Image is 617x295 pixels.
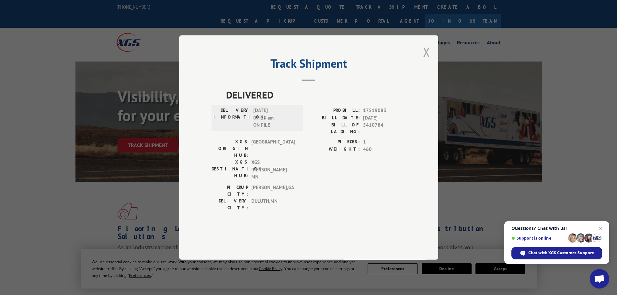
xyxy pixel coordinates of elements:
[211,198,248,211] label: DELIVERY CITY:
[511,226,602,231] span: Questions? Chat with us!
[211,138,248,159] label: XGS ORIGIN HUB:
[211,159,248,181] label: XGS DESTINATION HUB:
[309,121,360,135] label: BILL OF LADING:
[363,138,406,146] span: 1
[590,269,609,289] div: Open chat
[253,107,297,129] span: [DATE] 07:15 am ON FILE
[211,184,248,198] label: PICKUP CITY:
[511,247,602,259] div: Chat with XGS Customer Support
[251,184,295,198] span: [PERSON_NAME] , GA
[363,121,406,135] span: 5410784
[309,138,360,146] label: PIECES:
[251,138,295,159] span: [GEOGRAPHIC_DATA]
[213,107,250,129] label: DELIVERY INFORMATION:
[597,224,604,232] span: Close chat
[251,198,295,211] span: DULUTH , MN
[211,59,406,71] h2: Track Shipment
[226,87,406,102] span: DELIVERED
[363,114,406,122] span: [DATE]
[528,250,594,256] span: Chat with XGS Customer Support
[363,146,406,153] span: 460
[363,107,406,114] span: 17519083
[511,236,566,241] span: Support is online
[309,107,360,114] label: PROBILL:
[309,114,360,122] label: BILL DATE:
[309,146,360,153] label: WEIGHT:
[423,43,430,61] button: Close modal
[251,159,295,181] span: XGS [PERSON_NAME] MN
